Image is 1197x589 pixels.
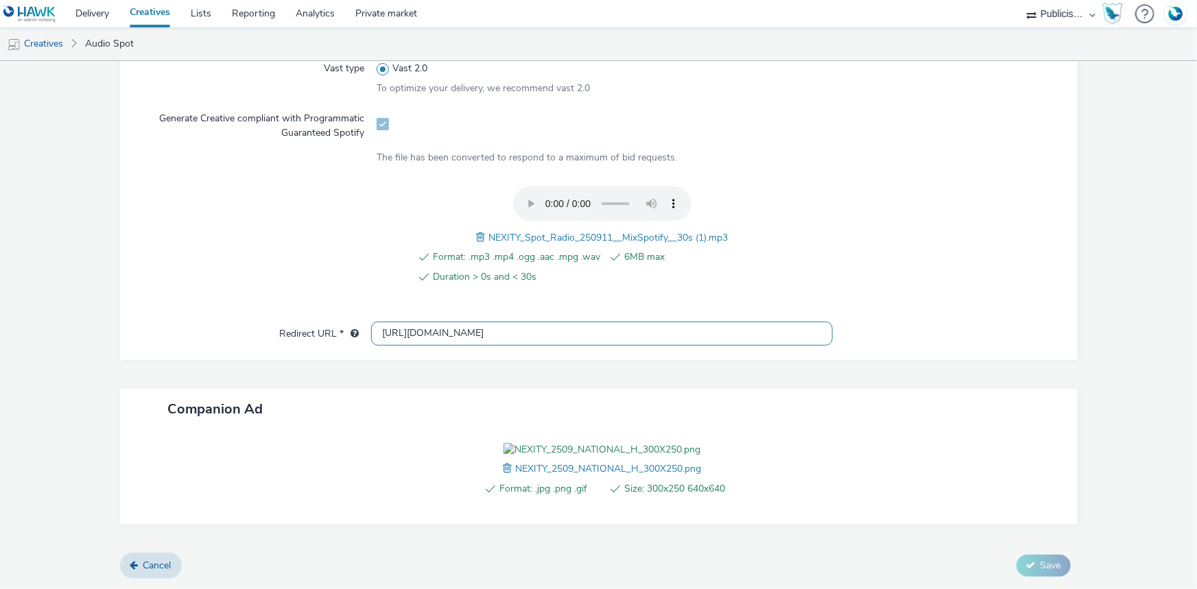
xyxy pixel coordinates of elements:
input: url... [371,322,833,346]
span: Format: .jpg .png .gif [499,481,600,497]
label: Redirect URL * [274,322,364,341]
span: NEXITY_Spot_Radio_250911__MixSpotify__30s (1).mp3 [488,231,728,244]
span: Cancel [143,559,171,572]
button: Save [1017,555,1071,577]
img: Account FR [1165,3,1186,24]
span: Save [1041,559,1061,572]
img: mobile [7,38,21,51]
span: 6MB max [624,249,792,265]
span: Vast 2.0 [393,62,428,75]
span: Size: 300x250 640x640 [624,481,725,497]
img: Hawk Academy [1102,3,1123,25]
img: undefined Logo [3,5,56,23]
a: Audio Spot [78,27,141,60]
span: To optimize your delivery, we recommend vast 2.0 [377,82,590,95]
span: Format: .mp3 .mp4 .ogg .aac .mpg .wav [433,249,600,265]
span: Companion Ad [167,400,263,418]
a: Cancel [120,553,182,579]
span: NEXITY_2509_NATIONAL_H_300X250.png [515,462,701,475]
a: Hawk Academy [1102,3,1128,25]
div: URL will be used as a validation URL with some SSPs and it will be the redirection URL of your cr... [344,327,359,341]
label: Vast type [318,56,370,75]
span: Duration > 0s and < 30s [433,269,600,285]
label: Generate Creative compliant with Programmatic Guaranteed Spotify [145,106,370,140]
img: NEXITY_2509_NATIONAL_H_300X250.png [503,443,700,457]
div: The file has been converted to respond to a maximum of bid requests. [377,151,827,165]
